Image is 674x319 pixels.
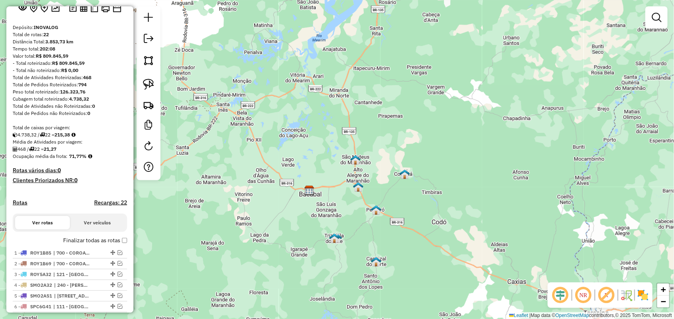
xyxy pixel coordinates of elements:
a: Nova sessão e pesquisa [141,10,156,27]
span: − [661,296,666,306]
a: Rotas [13,199,27,206]
strong: 0 [74,177,77,184]
span: 1 - [14,250,51,256]
img: Trizidela do Vale [329,233,340,243]
em: Alterar sequência das rotas [110,272,115,276]
div: Total de Pedidos Roteirizados: [13,81,127,88]
img: Alto Alegre do Maranhão [353,182,363,192]
div: - Total não roteirizado: [13,67,127,74]
img: São Mateus do Maranhão [350,155,361,165]
div: 468 / 22 = [13,146,127,153]
img: Pedreiras [332,233,342,243]
em: Alterar sequência das rotas [110,282,115,287]
div: 4.738,32 / 22 = [13,131,127,138]
button: Centralizar mapa no depósito ou ponto de apoio [28,2,39,14]
i: Cubagem total roteirizado [13,132,17,137]
div: Total de Atividades Roteirizadas: [13,74,127,81]
a: Exportar sessão [141,31,156,49]
h4: Recargas: 22 [94,199,127,206]
em: Visualizar rota [118,293,122,298]
strong: 21,27 [44,146,56,152]
span: | [529,313,531,318]
div: Peso total roteirizado: [13,88,127,95]
span: 240 - Santo Antonio dos Lopes, 241 - Capinzal do Norte [54,282,91,289]
span: 111 - Lago Verde, 112 - Conceição do Lago'Açu [53,303,90,310]
i: Total de Atividades [13,147,17,152]
span: Ocultar deslocamento [551,286,570,305]
span: 700 - COROATA/TIMBIRAS [53,260,90,267]
em: Visualizar rota [118,272,122,276]
span: 5 - [14,293,52,299]
a: Leaflet [509,313,528,318]
strong: 468 [83,74,91,80]
em: Visualizar rota [118,261,122,266]
a: Criar rota [140,96,157,114]
span: 4 - [14,282,52,288]
button: Ver rotas [15,216,70,230]
img: Criar rota [143,99,154,111]
span: Ocultar NR [574,286,593,305]
div: Média de Atividades por viagem: [13,138,127,146]
i: Total de rotas [40,132,45,137]
button: Otimizar todas as rotas [50,2,61,13]
div: Distância Total: [13,38,127,45]
strong: 215,38 [54,132,70,138]
div: - Total roteirizado: [13,60,127,67]
div: Valor total: [13,53,127,60]
h4: Clientes Priorizados NR: [13,177,127,184]
span: 700 - COROATA/TIMBIRAS [53,249,90,257]
em: Média calculada utilizando a maior ocupação (%Peso ou %Cubagem) de cada rota da sessão. Rotas cro... [88,154,92,159]
button: Exibir sessão original [17,2,28,14]
span: SPC6G41 [30,303,51,309]
a: Zoom in [657,284,669,296]
div: Tempo total: [13,45,127,53]
span: 2 - [14,261,51,266]
span: SMO2A51 [30,293,52,299]
a: Zoom out [657,296,669,307]
img: Exibir/Ocultar setores [637,289,649,301]
a: OpenStreetMap [556,313,589,318]
span: 3 - [14,271,51,277]
strong: 126.323,76 [60,89,85,95]
em: Alterar sequência das rotas [110,293,115,298]
div: Total de Pedidos não Roteirizados: [13,110,127,117]
i: Meta Caixas/viagem: 1,00 Diferença: 214,38 [71,132,75,137]
a: Criar modelo [141,117,156,135]
button: Visualizar relatório de Roteirização [78,2,89,13]
i: Total de rotas [29,147,34,152]
em: Visualizar rota [118,304,122,309]
span: Exibir rótulo [597,286,616,305]
img: Selecionar atividades - polígono [143,55,154,66]
strong: R$ 809.845,59 [36,53,68,59]
button: Adicionar Atividades [39,2,50,14]
strong: 71,77% [69,153,87,159]
a: Exibir filtros [649,10,664,25]
strong: 0 [87,110,90,116]
button: Visualizar Romaneio [89,2,100,14]
img: Fluxo de ruas [620,289,633,301]
span: 241 - Capinzal do Norte, 601 - Lima Campos, 602 - Peritoró [54,292,91,300]
input: Finalizar todas as rotas [122,238,127,243]
img: Peritoro [371,205,381,215]
em: Visualizar rota [118,282,122,287]
div: Map data © contributors,© 2025 TomTom, Microsoft [507,312,674,319]
span: 121 - Alto Alegre do Maranhão , 602 - Peritoró [53,271,90,278]
button: Disponibilidade de veículos [111,2,123,14]
strong: R$ 809.845,59 [52,60,85,66]
strong: 794 [78,82,87,88]
strong: 202:08 [40,46,55,52]
div: Total de Atividades não Roteirizadas: [13,103,127,110]
strong: 0 [58,167,61,174]
span: + [661,284,666,294]
label: Finalizar todas as rotas [63,236,127,245]
a: Reroteirizar Sessão [141,138,156,156]
em: Alterar sequência das rotas [110,304,115,309]
strong: 22 [43,31,49,37]
h4: Rotas vários dias: [13,167,127,174]
strong: R$ 0,00 [61,67,78,73]
span: SMO2A32 [30,282,52,288]
span: Ocupação média da frota: [13,153,68,159]
div: Depósito: [13,24,127,31]
strong: 4.738,32 [69,96,89,102]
